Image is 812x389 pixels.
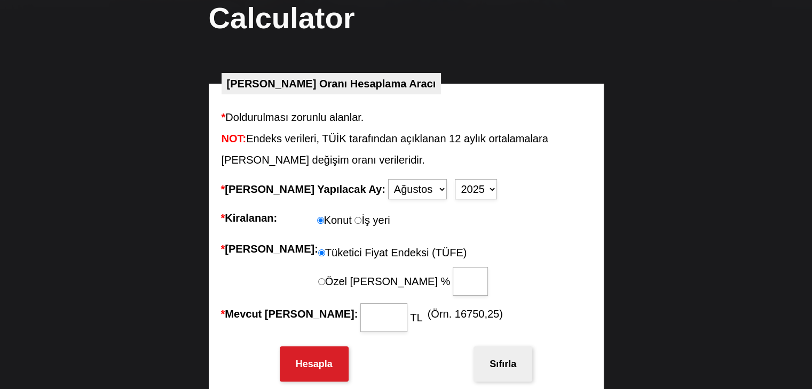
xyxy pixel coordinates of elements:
em: NOT: [222,133,247,144]
button: Sıfırla [474,346,532,382]
label: İş yeri [354,209,390,231]
button: Hesapla [280,346,349,382]
input: Özel [PERSON_NAME] % [453,267,488,296]
input: İş yeri [354,217,361,224]
fieldset: TL [358,303,422,332]
label: Mevcut [PERSON_NAME]: [221,303,358,332]
legend: [PERSON_NAME] Oranı Hesaplama Aracı [222,73,442,94]
label: [PERSON_NAME]: [221,238,318,296]
label: Konut [317,207,352,231]
div: Doldurulması zorunlu alanlar. Endeks verileri, TÜİK tarafından açıklanan 12 aylık ortalamalara [P... [222,107,591,171]
label: [PERSON_NAME] Yapılacak Ay: [221,179,385,200]
input: Konut [317,217,324,224]
label: Tüketici Fiyat Endeksi (TÜFE) [318,238,491,267]
label: Kiralanan: [221,207,317,231]
label: Özel [PERSON_NAME] % [325,272,491,291]
input: Tüketici Fiyat Endeksi (TÜFE) [318,249,325,256]
span: (Örn. 16750,25) [425,303,503,332]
